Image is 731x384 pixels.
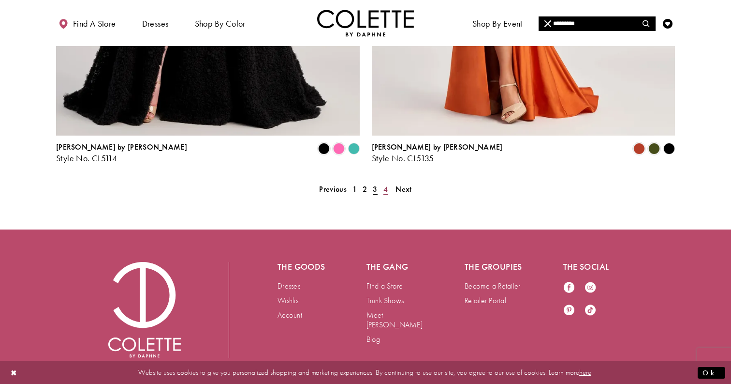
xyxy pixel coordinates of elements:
a: 4 [380,182,391,196]
span: Shop by color [195,19,246,29]
a: Retailer Portal [465,295,506,306]
i: Turquoise [348,143,360,154]
img: Colette by Daphne [108,262,181,358]
span: Shop By Event [472,19,523,29]
a: Dresses [278,281,300,291]
span: 3 [373,184,377,194]
a: here [579,368,591,377]
i: Sienna [633,143,645,154]
img: Colette by Daphne [317,10,414,36]
span: Dresses [142,19,169,29]
span: Next [395,184,411,194]
h5: The groupies [465,262,525,272]
button: Close Dialog [6,364,22,381]
h5: The goods [278,262,328,272]
button: Submit Search [636,16,655,31]
a: 2 [360,182,370,196]
a: Visit Colette by Daphne Homepage [108,262,181,358]
i: Pink [333,143,345,154]
div: Search form [539,16,656,31]
i: Olive [648,143,660,154]
i: Black [663,143,675,154]
p: Website uses cookies to give you personalized shopping and marketing experiences. By continuing t... [70,366,661,379]
a: Find a Store [366,281,403,291]
a: Toggle search [639,10,654,36]
a: Prev Page [316,182,349,196]
span: Current page [370,182,380,196]
span: [PERSON_NAME] by [PERSON_NAME] [56,142,187,152]
a: Next Page [393,182,414,196]
a: Account [278,310,302,320]
span: Shop by color [192,10,248,36]
span: Shop By Event [470,10,525,36]
a: Visit Home Page [317,10,414,36]
a: Meet the designer [546,10,618,36]
span: 1 [352,184,357,194]
ul: Follow us [558,276,611,322]
a: Visit our Pinterest - Opens in new tab [563,304,575,317]
a: Blog [366,334,380,344]
button: Submit Dialog [698,367,725,379]
div: Colette by Daphne Style No. CL5114 [56,143,187,163]
a: Check Wishlist [660,10,675,36]
a: Visit our Instagram - Opens in new tab [585,281,596,294]
span: Style No. CL5114 [56,153,117,164]
a: Visit our Facebook - Opens in new tab [563,281,575,294]
a: Meet [PERSON_NAME] [366,310,423,330]
a: Trunk Shows [366,295,404,306]
span: Dresses [140,10,171,36]
a: Wishlist [278,295,300,306]
h5: The gang [366,262,426,272]
span: Previous [319,184,346,194]
button: Close Search [539,16,557,31]
span: 2 [363,184,367,194]
a: 1 [350,182,360,196]
span: 4 [383,184,388,194]
input: Search [539,16,655,31]
span: [PERSON_NAME] by [PERSON_NAME] [372,142,503,152]
a: Visit our TikTok - Opens in new tab [585,304,596,317]
span: Style No. CL5135 [372,153,434,164]
span: Find a store [73,19,116,29]
div: Colette by Daphne Style No. CL5135 [372,143,503,163]
i: Black [318,143,330,154]
a: Find a store [56,10,118,36]
h5: The social [563,262,623,272]
a: Become a Retailer [465,281,520,291]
